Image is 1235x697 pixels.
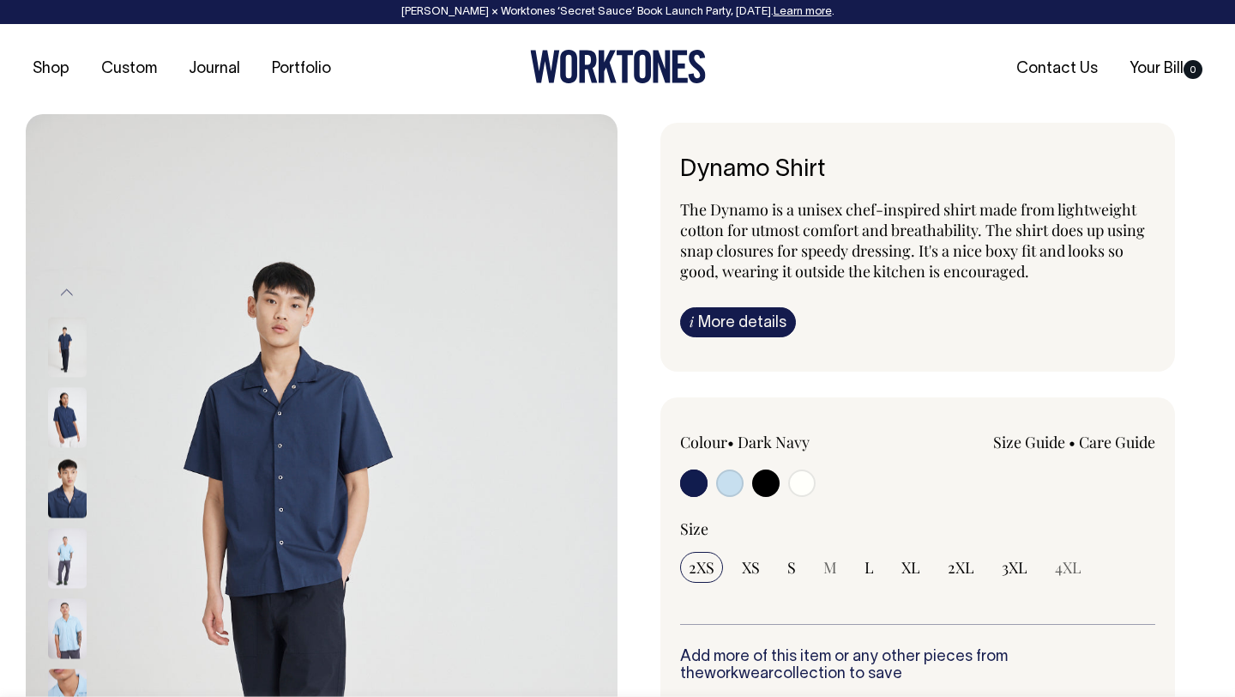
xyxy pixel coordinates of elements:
input: XS [733,552,768,583]
a: Portfolio [265,55,338,83]
span: L [864,557,874,578]
input: 3XL [993,552,1036,583]
span: 2XL [948,557,974,578]
a: Care Guide [1079,432,1155,452]
div: Size [680,518,1155,539]
img: true-blue [48,599,87,659]
img: true-blue [48,529,87,589]
a: Shop [26,55,76,83]
span: i [690,312,694,330]
h6: Dynamo Shirt [680,157,1155,184]
a: Contact Us [1009,55,1105,83]
div: Colour [680,432,871,452]
div: [PERSON_NAME] × Worktones ‘Secret Sauce’ Book Launch Party, [DATE]. . [17,6,1218,18]
input: XL [893,552,929,583]
button: Previous [54,274,80,312]
img: dark-navy [48,458,87,518]
img: dark-navy [48,318,87,378]
input: 2XS [680,552,723,583]
span: • [727,432,734,452]
input: S [779,552,804,583]
a: Custom [94,55,164,83]
a: Size Guide [993,432,1065,452]
span: • [1069,432,1075,452]
img: dark-navy [48,388,87,448]
span: S [787,557,796,578]
label: Dark Navy [738,432,810,452]
span: The Dynamo is a unisex chef-inspired shirt made from lightweight cotton for utmost comfort and br... [680,199,1145,282]
a: Learn more [774,7,832,17]
span: XL [901,557,920,578]
span: 3XL [1002,557,1027,578]
span: 2XS [689,557,714,578]
input: M [815,552,846,583]
span: 4XL [1055,557,1081,578]
input: 2XL [939,552,983,583]
a: workwear [704,667,774,682]
span: M [823,557,837,578]
a: Your Bill0 [1123,55,1209,83]
h6: Add more of this item or any other pieces from the collection to save [680,649,1155,683]
input: 4XL [1046,552,1090,583]
input: L [856,552,883,583]
a: Journal [182,55,247,83]
a: iMore details [680,307,796,337]
span: 0 [1184,60,1202,79]
span: XS [742,557,760,578]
